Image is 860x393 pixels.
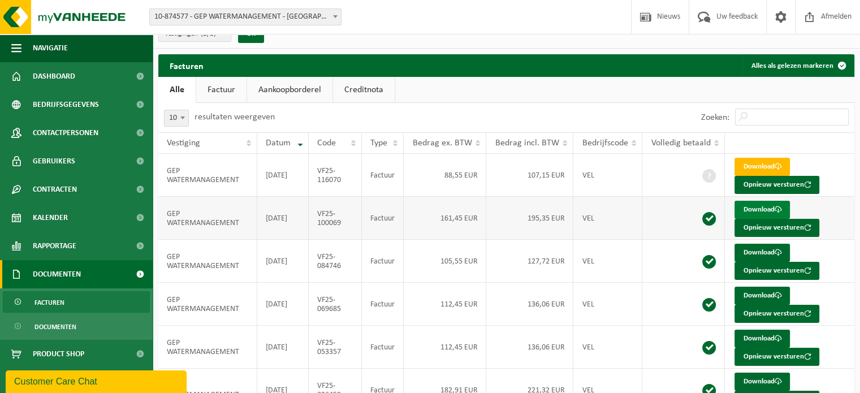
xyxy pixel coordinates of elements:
td: 136,06 EUR [486,326,573,369]
td: 112,45 EUR [404,283,486,326]
td: 107,15 EUR [486,154,573,197]
td: Factuur [362,154,404,197]
span: 10 [164,110,189,127]
button: Opnieuw versturen [734,219,819,237]
td: Factuur [362,197,404,240]
td: GEP WATERMANAGEMENT [158,197,257,240]
a: Creditnota [333,77,395,103]
td: VF25-084746 [309,240,362,283]
a: Download [734,201,790,219]
td: VF25-116070 [309,154,362,197]
td: VF25-069685 [309,283,362,326]
a: Download [734,287,790,305]
span: Dashboard [33,62,75,90]
td: [DATE] [257,197,309,240]
td: [DATE] [257,283,309,326]
span: Vestiging [167,139,200,148]
td: VF25-053357 [309,326,362,369]
td: VF25-100069 [309,197,362,240]
span: Contracten [33,175,77,204]
td: Factuur [362,283,404,326]
span: Documenten [34,316,76,338]
a: Download [734,373,790,391]
a: Download [734,158,790,176]
a: Facturen [3,291,150,313]
iframe: chat widget [6,368,189,393]
a: Download [734,330,790,348]
td: GEP WATERMANAGEMENT [158,240,257,283]
a: Documenten [3,316,150,337]
h2: Facturen [158,54,215,76]
span: Bedrijfsgegevens [33,90,99,119]
button: Opnieuw versturen [734,262,819,280]
span: Navigatie [33,34,68,62]
button: Opnieuw versturen [734,348,819,366]
td: Factuur [362,240,404,283]
td: [DATE] [257,326,309,369]
td: 136,06 EUR [486,283,573,326]
span: Contactpersonen [33,119,98,147]
td: Factuur [362,326,404,369]
span: Bedrag incl. BTW [495,139,559,148]
span: Datum [266,139,291,148]
span: Gebruikers [33,147,75,175]
td: GEP WATERMANAGEMENT [158,326,257,369]
button: Alles als gelezen markeren [742,54,853,77]
span: Bedrijfscode [582,139,628,148]
span: Documenten [33,260,81,288]
span: Code [317,139,336,148]
td: 161,45 EUR [404,197,486,240]
label: resultaten weergeven [195,113,275,122]
label: Zoeken: [701,113,729,122]
td: [DATE] [257,154,309,197]
button: Opnieuw versturen [734,305,819,323]
span: Bedrag ex. BTW [412,139,472,148]
td: VEL [573,240,642,283]
a: Factuur [196,77,247,103]
a: Alle [158,77,196,103]
a: Download [734,244,790,262]
span: 10 [165,110,188,126]
td: 112,45 EUR [404,326,486,369]
button: Opnieuw versturen [734,176,819,194]
span: Type [370,139,387,148]
td: 88,55 EUR [404,154,486,197]
td: VEL [573,326,642,369]
td: [DATE] [257,240,309,283]
td: 105,55 EUR [404,240,486,283]
span: Product Shop [33,340,84,368]
td: VEL [573,154,642,197]
td: 127,72 EUR [486,240,573,283]
span: 10-874577 - GEP WATERMANAGEMENT - HARELBEKE [150,9,341,25]
a: Aankoopborderel [247,77,332,103]
span: Kalender [33,204,68,232]
td: VEL [573,283,642,326]
td: GEP WATERMANAGEMENT [158,283,257,326]
td: VEL [573,197,642,240]
span: Facturen [34,292,64,313]
td: 195,35 EUR [486,197,573,240]
td: GEP WATERMANAGEMENT [158,154,257,197]
span: Volledig betaald [651,139,710,148]
span: 10-874577 - GEP WATERMANAGEMENT - HARELBEKE [149,8,342,25]
span: Rapportage [33,232,76,260]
